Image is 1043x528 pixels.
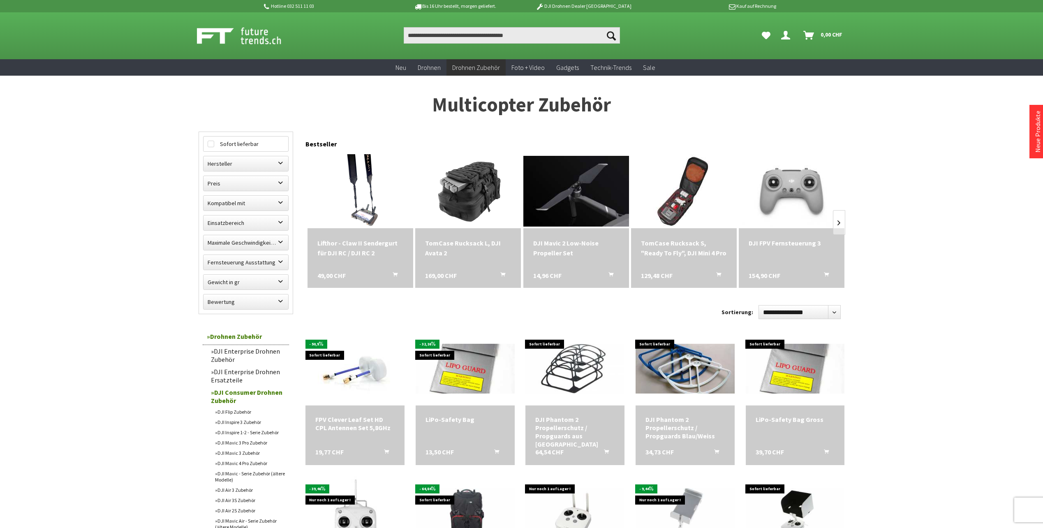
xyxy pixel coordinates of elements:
[535,448,564,456] span: 64,54 CHF
[315,415,395,432] a: FPV Clever Leaf Set HD CPL Antennen Set 5,8GHz 19,77 CHF In den Warenkorb
[756,415,835,424] a: LiPo-Safety Bag Gross 39,70 CHF In den Warenkorb
[533,238,619,258] div: DJI Mavic 2 Low-Noise Propeller Set
[211,448,289,458] a: DJI Mavic 3 Zubehör
[203,328,289,345] a: Drohnen Zubehör
[452,63,500,72] span: Drohnen Zubehör
[425,271,457,280] span: 169,00 CHF
[431,154,505,228] img: TomCase Rucksack L, DJI Avata 2
[318,331,392,405] img: FPV Clever Leaf Set HD CPL Antennen Set 5,8GHz
[426,448,454,456] span: 13,50 CHF
[533,271,562,280] span: 14,96 CHF
[315,448,344,456] span: 19,77 CHF
[207,366,289,386] a: DJI Enterprise Drohnen Ersatzteile
[211,505,289,516] a: DJI Air 2S Zubehör
[746,344,845,394] img: LiPo-Safety Bag Gross
[416,344,515,394] img: LiPo-Safety Bag
[207,345,289,366] a: DJI Enterprise Drohnen Zubehör
[390,59,412,76] a: Neu
[204,275,288,289] label: Gewicht in gr
[425,238,511,258] div: TomCase Rucksack L, DJI Avata 2
[211,417,289,427] a: DJI Inspire 3 Zubehör
[204,235,288,250] label: Maximale Geschwindigkeit in km/h
[749,238,835,248] a: DJI FPV Fernsteuerung 3 154,90 CHF In den Warenkorb
[758,27,775,44] a: Meine Favoriten
[756,415,835,424] div: LiPo-Safety Bag Gross
[706,271,726,281] button: In den Warenkorb
[641,238,727,258] div: TomCase Rucksack S, "Ready To Fly", DJI Mini 4 Pro
[647,154,721,228] img: TomCase Rucksack S, "Ready To Fly", DJI Mini 4 Pro
[648,1,776,11] p: Kauf auf Rechnung
[204,196,288,211] label: Kompatibel mit
[426,415,505,424] a: LiPo-Safety Bag 13,50 CHF In den Warenkorb
[211,485,289,495] a: DJI Air 3 Zubehör
[211,407,289,417] a: DJI Flip Zubehör
[1034,111,1042,153] a: Neue Produkte
[533,238,619,258] a: DJI Mavic 2 Low-Noise Propeller Set 14,96 CHF In den Warenkorb
[756,448,784,456] span: 39,70 CHF
[199,95,845,115] h1: Multicopter Zubehör
[594,448,614,459] button: In den Warenkorb
[204,294,288,309] label: Bewertung
[645,415,725,440] div: DJI Phantom 2 Propellerschutz / Propguards Blau/Weiss
[535,415,615,448] a: DJI Phantom 2 Propellerschutz / Propguards aus [GEOGRAPHIC_DATA] 64,54 CHF In den Warenkorb
[207,386,289,407] a: DJI Consumer Drohnen Zubehör
[525,344,624,394] img: DJI Phantom 2 Propellerschutz / Propguards aus Karbon
[317,238,403,258] div: Lifthor - Claw II Sendergurt für DJI RC / DJI RC 2
[425,238,511,258] a: TomCase Rucksack L, DJI Avata 2 169,00 CHF In den Warenkorb
[426,415,505,424] div: LiPo-Safety Bag
[197,25,299,46] img: Shop Futuretrends - zur Startseite wechseln
[211,468,289,485] a: DJI Mavic - Serie Zubehör (ältere Modelle)
[446,59,506,76] a: Drohnen Zubehör
[704,448,724,459] button: In den Warenkorb
[556,63,579,72] span: Gadgets
[511,63,545,72] span: Foto + Video
[519,1,648,11] p: DJI Drohnen Dealer [GEOGRAPHIC_DATA]
[506,59,550,76] a: Foto + Video
[374,448,394,459] button: In den Warenkorb
[484,448,504,459] button: In den Warenkorb
[645,415,725,440] a: DJI Phantom 2 Propellerschutz / Propguards Blau/Weiss 34,73 CHF In den Warenkorb
[814,271,834,281] button: In den Warenkorb
[778,27,797,44] a: Dein Konto
[590,63,631,72] span: Technik-Trends
[305,132,845,152] div: Bestseller
[262,1,391,11] p: Hotline 032 511 11 03
[535,415,615,448] div: DJI Phantom 2 Propellerschutz / Propguards aus [GEOGRAPHIC_DATA]
[585,59,637,76] a: Technik-Trends
[645,448,674,456] span: 34,73 CHF
[641,271,673,280] span: 129,48 CHF
[391,1,519,11] p: Bis 16 Uhr bestellt, morgen geliefert.
[603,27,620,44] button: Suchen
[643,63,655,72] span: Sale
[490,271,510,281] button: In den Warenkorb
[637,59,661,76] a: Sale
[749,238,835,248] div: DJI FPV Fernsteuerung 3
[317,271,346,280] span: 49,00 CHF
[204,215,288,230] label: Einsatzbereich
[317,238,403,258] a: Lifthor - Claw II Sendergurt für DJI RC / DJI RC 2 49,00 CHF In den Warenkorb
[395,63,406,72] span: Neu
[204,156,288,171] label: Hersteller
[749,271,780,280] span: 154,90 CHF
[739,156,844,226] img: DJI FPV Fernsteuerung 3
[418,63,441,72] span: Drohnen
[814,448,834,459] button: In den Warenkorb
[211,438,289,448] a: DJI Mavic 3 Pro Zubehör
[523,156,629,226] img: DJI Mavic 2 Low-Noise Propeller Set
[599,271,618,281] button: In den Warenkorb
[641,238,727,258] a: TomCase Rucksack S, "Ready To Fly", DJI Mini 4 Pro 129,48 CHF In den Warenkorb
[821,28,842,41] span: 0,00 CHF
[333,154,387,228] img: Lifthor - Claw II Sendergurt für DJI RC / DJI RC 2
[211,458,289,468] a: DJI Mavic 4 Pro Zubehör
[211,495,289,505] a: DJI Air 3S Zubehör
[204,137,288,151] label: Sofort lieferbar
[204,255,288,270] label: Fernsteuerung Ausstattung
[550,59,585,76] a: Gadgets
[412,59,446,76] a: Drohnen
[404,27,620,44] input: Produkt, Marke, Kategorie, EAN, Artikelnummer…
[800,27,846,44] a: Warenkorb
[204,176,288,191] label: Preis
[315,415,395,432] div: FPV Clever Leaf Set HD CPL Antennen Set 5,8GHz
[383,271,402,281] button: In den Warenkorb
